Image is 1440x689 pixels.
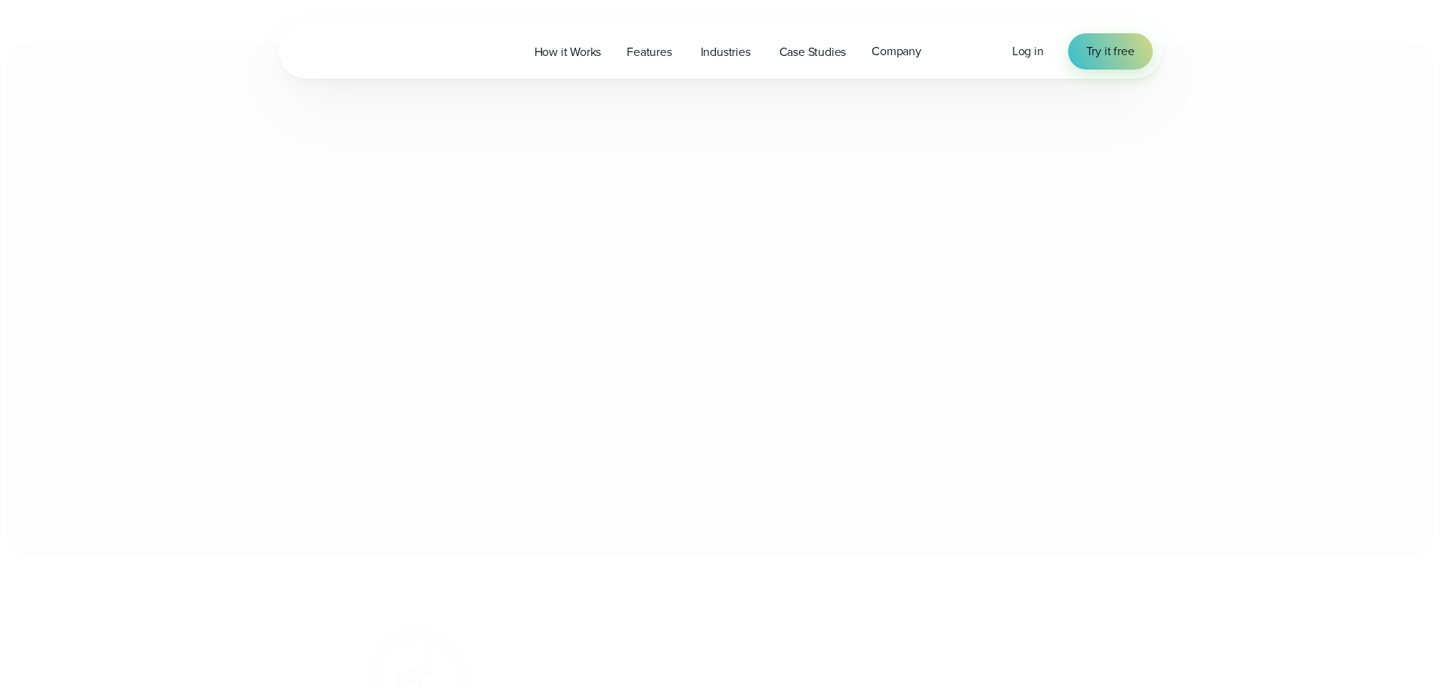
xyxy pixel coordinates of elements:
a: Case Studies [766,36,859,67]
span: Company [872,42,921,61]
a: How it Works [522,36,615,67]
span: Try it free [1086,42,1135,61]
span: How it Works [534,43,602,61]
a: Log in [1012,42,1044,61]
span: Case Studies [779,43,847,61]
span: Features [627,43,671,61]
span: Industries [701,43,751,61]
a: Try it free [1068,33,1153,70]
